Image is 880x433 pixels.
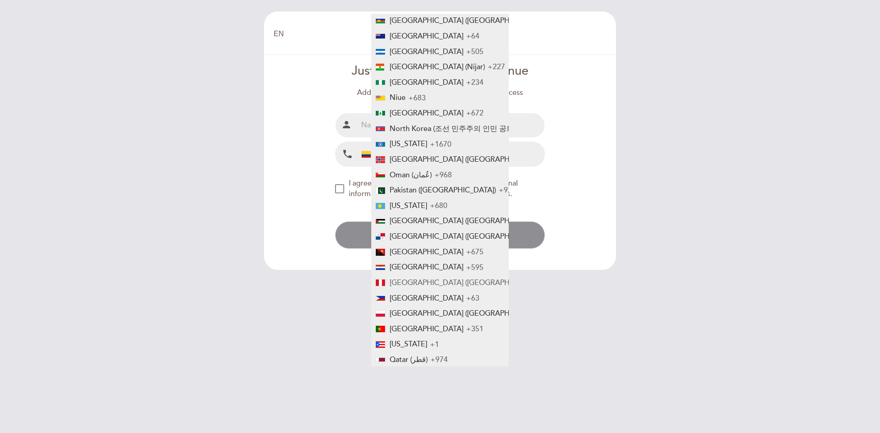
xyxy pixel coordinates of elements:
[434,170,452,180] span: +968
[466,247,484,257] span: +675
[335,88,545,98] div: Add your details to continue the booking process
[335,178,545,199] md-checkbox: NEW_MODAL_AGREE_RESTAURANT_SEND_OCCASIONAL_INFO
[430,139,451,148] span: +1670
[488,62,505,71] span: +227
[390,186,496,195] span: Pakistan (‫[GEOGRAPHIC_DATA]‬‎)
[335,221,545,249] button: send Continue
[499,186,512,195] span: +92
[390,201,427,210] span: [US_STATE]
[390,62,485,71] span: [GEOGRAPHIC_DATA] (Nijar)
[466,78,484,87] span: +234
[341,119,352,130] i: person
[390,263,463,272] span: [GEOGRAPHIC_DATA]
[390,47,463,56] span: [GEOGRAPHIC_DATA]
[390,232,543,241] span: [GEOGRAPHIC_DATA] ([GEOGRAPHIC_DATA])
[390,32,463,41] span: [GEOGRAPHIC_DATA]
[390,139,427,148] span: [US_STATE]
[466,263,484,272] span: +595
[390,93,406,102] span: Niue
[390,155,543,164] span: [GEOGRAPHIC_DATA] ([GEOGRAPHIC_DATA])
[390,16,543,25] span: [GEOGRAPHIC_DATA] ([GEOGRAPHIC_DATA])
[466,47,484,56] span: +505
[362,148,389,160] div: +57
[390,124,523,133] span: North Korea (조선 민주주의 인민 공화국)
[408,93,426,102] span: +683
[358,143,404,166] div: Colombia: +57
[390,109,463,118] span: [GEOGRAPHIC_DATA]
[342,148,353,160] i: local_phone
[466,109,484,118] span: +672
[335,62,545,80] div: Just one more step to continue
[430,201,447,210] span: +680
[357,113,545,137] input: Name and surname
[390,78,463,87] span: [GEOGRAPHIC_DATA]
[466,32,479,41] span: +64
[349,179,518,198] span: I agree that the restaurant may send me occasional information about special events or celebrations.
[390,216,543,225] span: [GEOGRAPHIC_DATA] (‫[GEOGRAPHIC_DATA]‬‎)
[390,247,463,257] span: [GEOGRAPHIC_DATA]
[390,170,432,180] span: Oman (‫عُمان‬‎)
